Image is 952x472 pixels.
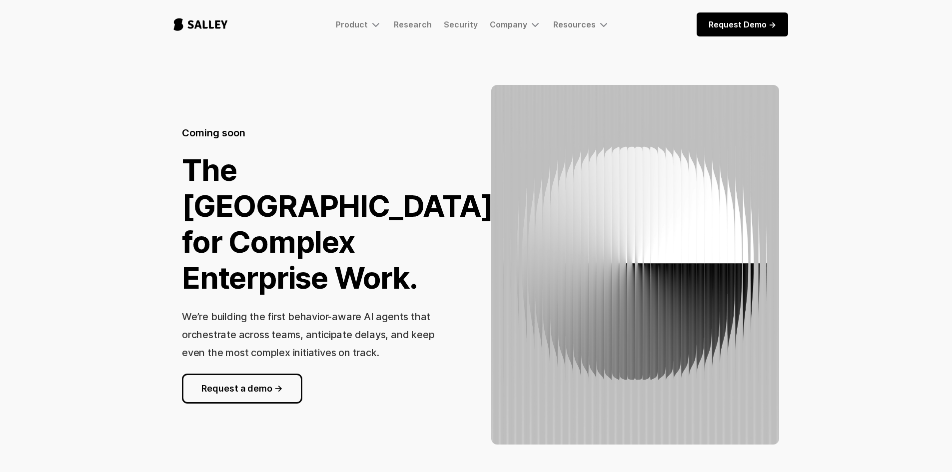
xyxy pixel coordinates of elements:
[182,126,245,140] h5: Coming soon
[444,19,478,29] a: Security
[182,152,493,296] h1: The [GEOGRAPHIC_DATA] for Complex Enterprise Work.
[394,19,432,29] a: Research
[182,374,302,404] a: Request a demo ->
[182,311,434,359] h3: We’re building the first behavior-aware AI agents that orchestrate across teams, anticipate delay...
[553,19,596,29] div: Resources
[490,19,527,29] div: Company
[490,18,541,30] div: Company
[336,18,382,30] div: Product
[553,18,610,30] div: Resources
[697,12,788,36] a: Request Demo ->
[336,19,368,29] div: Product
[164,8,237,41] a: home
